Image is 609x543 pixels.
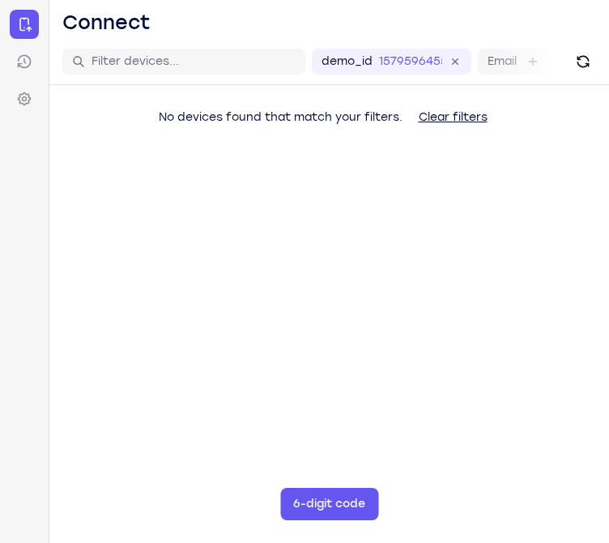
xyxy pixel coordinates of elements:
[322,53,373,70] label: demo_id
[62,10,151,36] h1: Connect
[488,53,517,70] label: Email
[280,488,378,520] button: 6-digit code
[159,110,402,124] span: No devices found that match your filters.
[406,101,500,134] button: Clear filters
[10,10,39,39] a: Connect
[570,49,596,75] button: Refresh
[10,47,39,76] a: Sessions
[10,84,39,113] a: Settings
[92,53,296,70] input: Filter devices...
